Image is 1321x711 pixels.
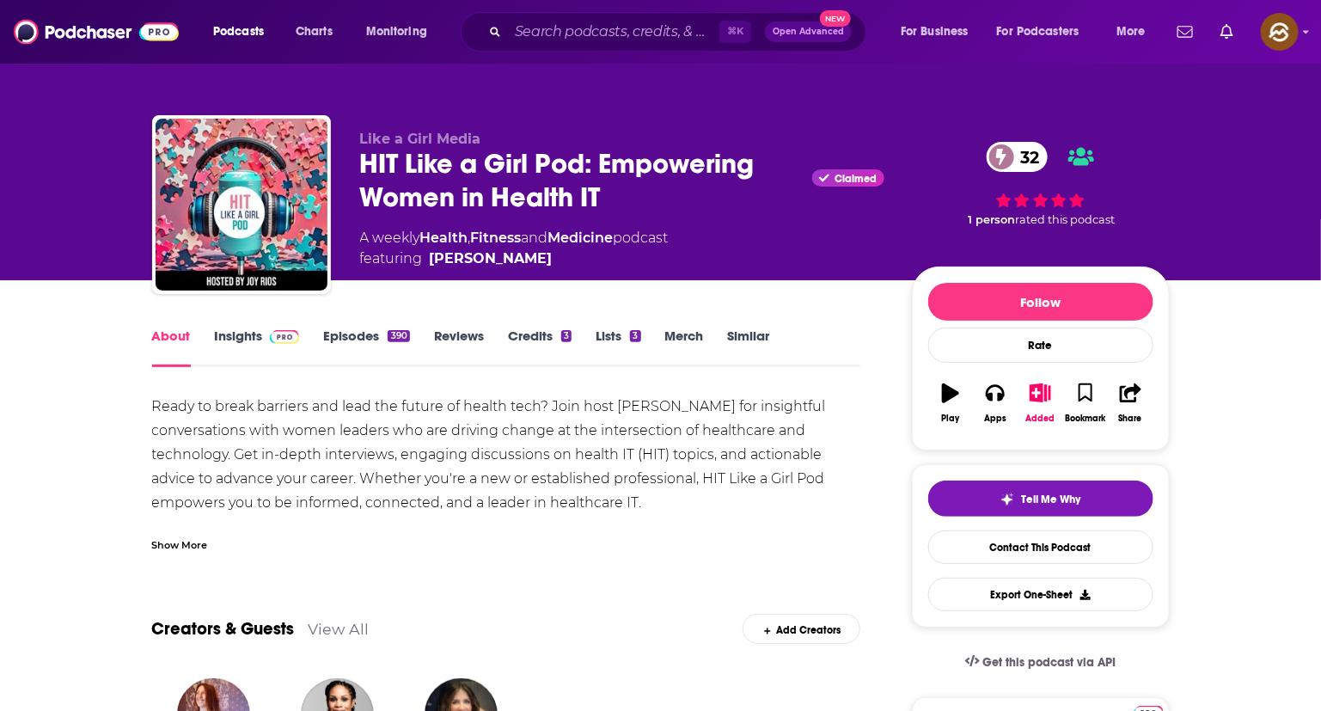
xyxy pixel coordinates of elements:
[360,248,669,269] span: featuring
[1261,13,1299,51] button: Show profile menu
[928,283,1153,321] button: Follow
[309,620,370,638] a: View All
[982,655,1116,670] span: Get this podcast via API
[1026,414,1055,424] div: Added
[561,330,572,342] div: 3
[430,248,553,269] a: Joy Rios
[366,20,427,44] span: Monitoring
[973,372,1018,434] button: Apps
[468,230,471,246] span: ,
[508,328,572,367] a: Credits3
[1171,17,1200,46] a: Show notifications dropdown
[997,20,1079,44] span: For Podcasters
[152,328,191,367] a: About
[296,20,333,44] span: Charts
[630,330,640,342] div: 3
[889,18,990,46] button: open menu
[1016,213,1116,226] span: rated this podcast
[773,28,844,36] span: Open Advanced
[928,530,1153,564] a: Contact This Podcast
[728,328,770,367] a: Similar
[1116,20,1146,44] span: More
[987,142,1049,172] a: 32
[1214,17,1240,46] a: Show notifications dropdown
[969,213,1016,226] span: 1 person
[986,18,1104,46] button: open menu
[820,10,851,27] span: New
[743,614,860,644] div: Add Creators
[1018,372,1062,434] button: Added
[941,414,959,424] div: Play
[420,230,468,246] a: Health
[388,330,409,342] div: 390
[201,18,286,46] button: open menu
[477,12,883,52] div: Search podcasts, credits, & more...
[508,18,719,46] input: Search podcasts, credits, & more...
[14,15,179,48] img: Podchaser - Follow, Share and Rate Podcasts
[152,618,295,640] a: Creators & Guests
[1261,13,1299,51] img: User Profile
[984,414,1006,424] div: Apps
[522,230,548,246] span: and
[912,131,1170,238] div: 32 1 personrated this podcast
[213,20,264,44] span: Podcasts
[360,228,669,269] div: A weekly podcast
[719,21,751,43] span: ⌘ K
[354,18,450,46] button: open menu
[928,328,1153,363] div: Rate
[156,119,327,291] img: HIT Like a Girl Pod: Empowering Women in Health IT
[928,372,973,434] button: Play
[1108,372,1153,434] button: Share
[284,18,343,46] a: Charts
[152,395,861,539] div: Ready to break barriers and lead the future of health tech? Join host [PERSON_NAME] for insightfu...
[323,328,409,367] a: Episodes390
[1119,414,1142,424] div: Share
[1065,414,1105,424] div: Bookmark
[1261,13,1299,51] span: Logged in as hey85204
[215,328,300,367] a: InsightsPodchaser Pro
[765,21,852,42] button: Open AdvancedNew
[1000,493,1014,506] img: tell me why sparkle
[1004,142,1049,172] span: 32
[951,641,1130,683] a: Get this podcast via API
[665,328,704,367] a: Merch
[928,578,1153,611] button: Export One-Sheet
[1104,18,1167,46] button: open menu
[360,131,481,147] span: Like a Girl Media
[434,328,484,367] a: Reviews
[835,175,878,183] span: Claimed
[901,20,969,44] span: For Business
[928,481,1153,517] button: tell me why sparkleTell Me Why
[270,330,300,344] img: Podchaser Pro
[1063,372,1108,434] button: Bookmark
[471,230,522,246] a: Fitness
[1021,493,1080,506] span: Tell Me Why
[596,328,640,367] a: Lists3
[548,230,614,246] a: Medicine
